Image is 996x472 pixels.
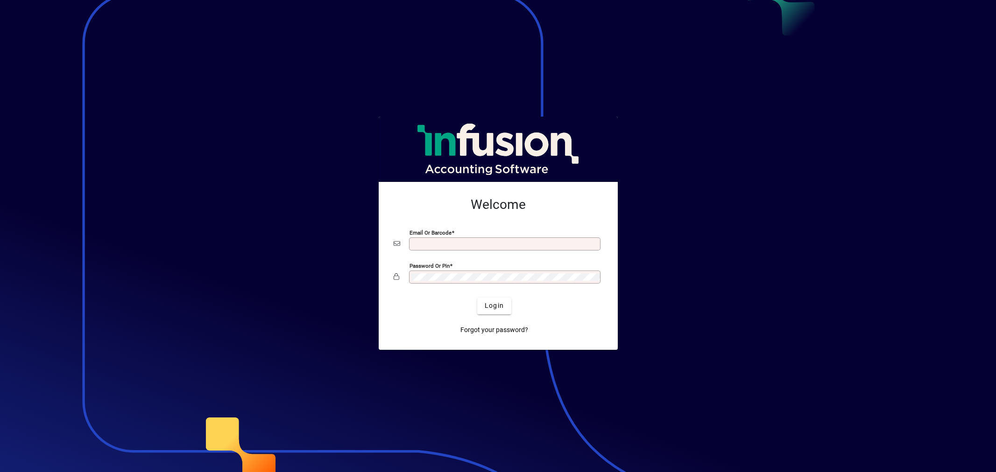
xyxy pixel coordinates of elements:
[460,325,528,335] span: Forgot your password?
[394,197,603,213] h2: Welcome
[410,229,452,236] mat-label: Email or Barcode
[457,322,532,339] a: Forgot your password?
[477,298,511,314] button: Login
[410,262,450,269] mat-label: Password or Pin
[485,301,504,311] span: Login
